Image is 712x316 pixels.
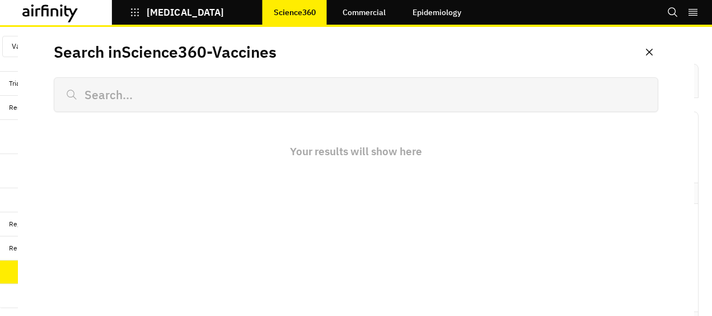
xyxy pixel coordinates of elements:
p: Science360 [274,8,316,17]
p: [MEDICAL_DATA] [147,7,224,17]
input: Search... [54,77,658,112]
button: Close [640,43,658,61]
button: Search [667,3,678,22]
button: [MEDICAL_DATA] [130,3,224,22]
p: Search in Science360 - Vaccines [54,40,277,64]
p: Your results will show here [290,143,422,160]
